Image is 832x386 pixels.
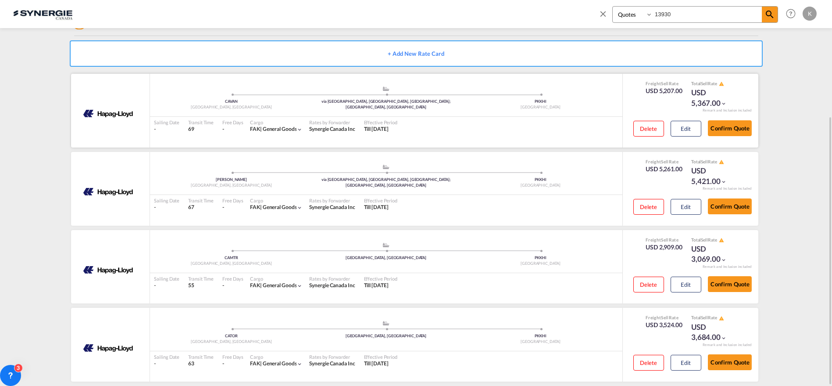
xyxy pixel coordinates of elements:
div: 67 [188,204,214,211]
div: Remark and Inclusion included [696,108,758,113]
img: 1f56c880d42311ef80fc7dca854c8e59.png [13,4,72,24]
span: | [260,204,262,210]
div: - [222,126,224,133]
span: Sell [701,159,708,164]
div: CAVAN [154,99,309,105]
div: 55 [188,282,214,289]
div: Transit Time [188,354,214,360]
span: Synergie Canada Inc [309,126,355,132]
div: - [222,204,224,211]
div: Till 31 Aug 2025 [364,204,389,211]
div: Synergie Canada Inc [309,126,355,133]
div: PKKHI [463,333,618,339]
div: Synergie Canada Inc [309,204,355,211]
span: Sell [701,315,708,320]
div: Sailing Date [154,354,180,360]
div: Effective Period [364,119,397,126]
span: FAK [250,126,263,132]
div: Rates by Forwarder [309,275,355,282]
div: Sailing Date [154,119,180,126]
div: Transit Time [188,275,214,282]
img: HAPAG LLOYD [76,103,144,125]
img: HAPAG LLOYD [76,181,144,203]
div: via [GEOGRAPHIC_DATA], [GEOGRAPHIC_DATA], [GEOGRAPHIC_DATA]; [GEOGRAPHIC_DATA], [GEOGRAPHIC_DATA] [309,99,463,110]
img: HAPAG LLOYD [76,337,144,359]
div: Freight Rate [646,80,682,87]
div: - [222,360,224,368]
md-icon: icon-chevron-down [296,283,303,289]
div: Till 31 Aug 2025 [364,282,389,289]
div: Transit Time [188,197,214,204]
span: Sell [661,81,668,86]
div: - [154,360,180,368]
div: Cargo [250,275,303,282]
div: USD 3,684.00 [691,322,735,343]
div: [GEOGRAPHIC_DATA], [GEOGRAPHIC_DATA] [154,339,309,345]
span: FAK [250,204,263,210]
span: FAK [250,282,263,289]
span: Sell [661,159,668,164]
md-icon: icon-chevron-down [296,126,303,133]
div: - [154,126,180,133]
span: Till [DATE] [364,360,389,367]
div: [GEOGRAPHIC_DATA], [GEOGRAPHIC_DATA] [309,333,463,339]
div: Remark and Inclusion included [696,186,758,191]
div: [GEOGRAPHIC_DATA] [463,261,618,267]
div: CAMTR [154,255,309,261]
div: Rates by Forwarder [309,354,355,360]
div: Free Days [222,354,243,360]
md-icon: icon-chevron-down [721,101,727,107]
md-icon: icon-magnify [764,9,775,20]
button: Delete [633,277,664,292]
md-icon: assets/icons/custom/ship-fill.svg [381,243,391,247]
div: Help [783,6,803,22]
span: icon-close [598,6,612,27]
button: Delete [633,199,664,215]
div: - [154,204,180,211]
div: [GEOGRAPHIC_DATA], [GEOGRAPHIC_DATA] [309,255,463,261]
div: - [154,282,180,289]
div: Rates by Forwarder [309,197,355,204]
div: Total Rate [691,80,735,87]
div: CATOR [154,333,309,339]
div: PKKHI [463,99,618,105]
button: Edit [671,277,701,292]
div: Freight Rate [646,237,682,243]
div: USD 5,367.00 [691,87,735,108]
span: Help [783,6,798,21]
button: icon-alert [718,159,724,165]
md-icon: icon-alert [719,81,724,87]
span: FAK [250,360,263,367]
span: Synergie Canada Inc [309,282,355,289]
button: icon-alert [718,237,724,243]
div: USD 5,421.00 [691,166,735,187]
span: icon-magnify [762,7,778,22]
div: [GEOGRAPHIC_DATA] [463,339,618,345]
div: Free Days [222,119,243,126]
div: general goods [250,204,296,211]
button: Edit [671,355,701,371]
div: Effective Period [364,197,397,204]
button: Confirm Quote [708,276,752,292]
button: Confirm Quote [708,354,752,370]
div: Cargo [250,119,303,126]
div: 63 [188,360,214,368]
div: [GEOGRAPHIC_DATA] [463,183,618,188]
div: [GEOGRAPHIC_DATA], [GEOGRAPHIC_DATA] [154,261,309,267]
button: icon-alert [718,315,724,321]
md-icon: icon-chevron-down [296,205,303,211]
div: K [803,7,817,21]
div: Synergie Canada Inc [309,360,355,368]
div: USD 3,069.00 [691,244,735,265]
div: [GEOGRAPHIC_DATA], [GEOGRAPHIC_DATA] [154,105,309,110]
div: general goods [250,126,296,133]
button: Confirm Quote [708,120,752,136]
span: | [260,282,262,289]
div: Cargo [250,354,303,360]
div: Transit Time [188,119,214,126]
md-icon: assets/icons/custom/ship-fill.svg [381,321,391,325]
button: + Add New Rate Card [70,40,763,67]
div: [GEOGRAPHIC_DATA], [GEOGRAPHIC_DATA] [154,183,309,188]
div: - [222,282,224,289]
